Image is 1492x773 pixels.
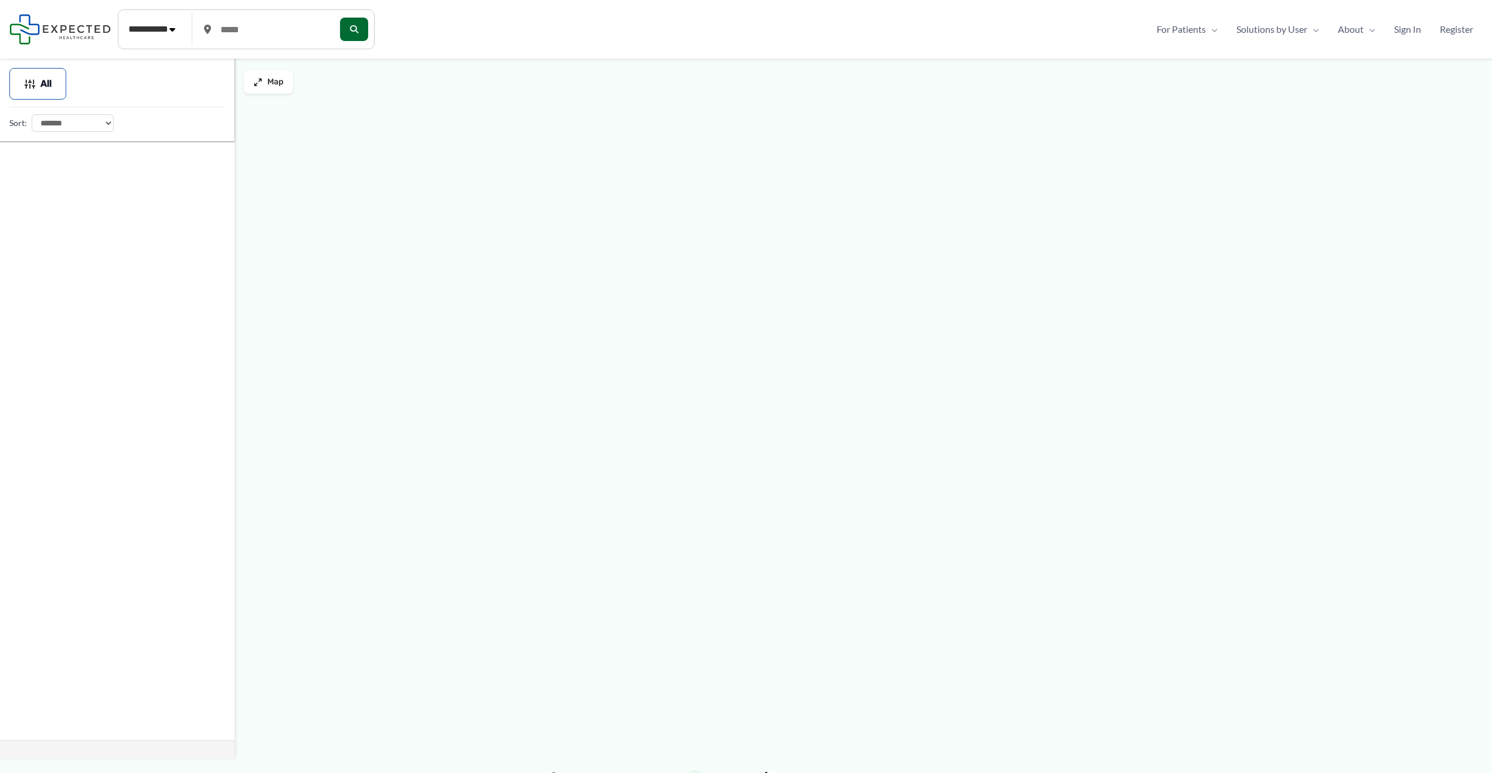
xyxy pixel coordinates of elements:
[1440,21,1473,38] span: Register
[9,68,66,100] button: All
[253,77,263,87] img: Maximize
[1157,21,1206,38] span: For Patients
[1328,21,1385,38] a: AboutMenu Toggle
[1227,21,1328,38] a: Solutions by UserMenu Toggle
[1364,21,1375,38] span: Menu Toggle
[1147,21,1227,38] a: For PatientsMenu Toggle
[1385,21,1430,38] a: Sign In
[1338,21,1364,38] span: About
[1236,21,1307,38] span: Solutions by User
[244,70,293,94] button: Map
[1307,21,1319,38] span: Menu Toggle
[40,80,52,88] span: All
[1430,21,1483,38] a: Register
[267,77,284,87] span: Map
[9,115,27,131] label: Sort:
[1206,21,1218,38] span: Menu Toggle
[9,14,111,44] img: Expected Healthcare Logo - side, dark font, small
[1394,21,1421,38] span: Sign In
[24,78,36,90] img: Filter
